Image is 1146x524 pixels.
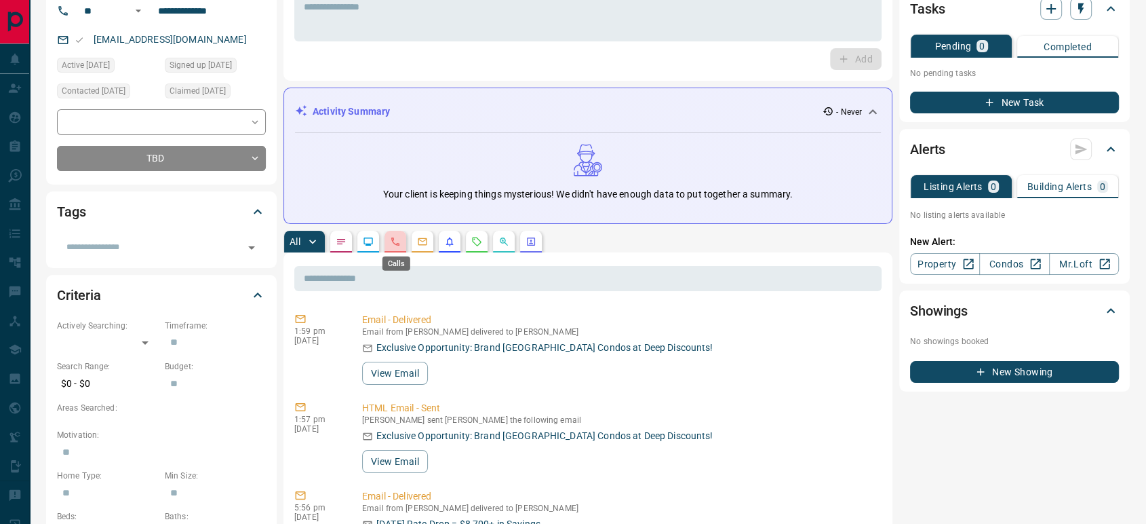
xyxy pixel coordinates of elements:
[130,3,146,19] button: Open
[294,512,342,522] p: [DATE]
[979,253,1049,275] a: Condos
[376,341,713,355] p: Exclusive Opportunity: Brand [GEOGRAPHIC_DATA] Condos at Deep Discounts!
[75,35,84,45] svg: Email Valid
[57,429,266,441] p: Motivation:
[170,58,232,72] span: Signed up [DATE]
[910,209,1119,221] p: No listing alerts available
[934,41,971,51] p: Pending
[57,201,85,223] h2: Tags
[165,320,266,332] p: Timeframe:
[390,236,401,247] svg: Calls
[57,284,101,306] h2: Criteria
[362,450,428,473] button: View Email
[62,58,110,72] span: Active [DATE]
[336,236,347,247] svg: Notes
[1044,42,1092,52] p: Completed
[294,415,342,424] p: 1:57 pm
[1100,182,1105,191] p: 0
[910,335,1119,348] p: No showings booked
[1027,182,1092,191] p: Building Alerts
[57,470,158,482] p: Home Type:
[382,257,410,271] div: Calls
[295,99,881,124] div: Activity Summary- Never
[57,58,158,77] div: Wed Mar 27 2024
[910,235,1119,249] p: New Alert:
[57,360,158,373] p: Search Range:
[910,138,945,160] h2: Alerts
[94,34,247,45] a: [EMAIL_ADDRESS][DOMAIN_NAME]
[362,415,876,425] p: [PERSON_NAME] sent [PERSON_NAME] the following email
[165,83,266,102] div: Wed Mar 27 2024
[444,236,455,247] svg: Listing Alerts
[57,510,158,523] p: Beds:
[290,237,300,246] p: All
[979,41,985,51] p: 0
[910,133,1119,166] div: Alerts
[417,236,428,247] svg: Emails
[294,336,342,345] p: [DATE]
[57,320,158,332] p: Actively Searching:
[242,238,261,257] button: Open
[57,83,158,102] div: Thu Mar 28 2024
[294,503,342,512] p: 5:56 pm
[362,504,876,513] p: Email from [PERSON_NAME] delivered to [PERSON_NAME]
[991,182,996,191] p: 0
[910,63,1119,83] p: No pending tasks
[57,146,266,171] div: TBD
[362,313,876,327] p: Email - Delivered
[362,327,876,337] p: Email from [PERSON_NAME] delivered to [PERSON_NAME]
[165,510,266,523] p: Baths:
[383,187,793,202] p: Your client is keeping things mysterious! We didn't have enough data to put together a summary.
[910,300,968,322] h2: Showings
[910,253,980,275] a: Property
[471,236,482,247] svg: Requests
[165,470,266,482] p: Min Size:
[362,362,428,385] button: View Email
[362,489,876,504] p: Email - Delivered
[526,236,536,247] svg: Agent Actions
[1049,253,1119,275] a: Mr.Loft
[910,361,1119,383] button: New Showing
[294,326,342,336] p: 1:59 pm
[910,295,1119,327] div: Showings
[57,373,158,395] p: $0 - $0
[376,429,713,443] p: Exclusive Opportunity: Brand [GEOGRAPHIC_DATA] Condos at Deep Discounts!
[165,360,266,373] p: Budget:
[57,195,266,228] div: Tags
[362,401,876,415] p: HTML Email - Sent
[62,84,125,98] span: Contacted [DATE]
[924,182,983,191] p: Listing Alerts
[363,236,374,247] svg: Lead Browsing Activity
[57,402,266,414] p: Areas Searched:
[498,236,509,247] svg: Opportunities
[57,279,266,312] div: Criteria
[170,84,226,98] span: Claimed [DATE]
[294,424,342,434] p: [DATE]
[313,105,390,119] p: Activity Summary
[165,58,266,77] div: Wed Mar 27 2024
[836,106,862,118] p: - Never
[910,92,1119,113] button: New Task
